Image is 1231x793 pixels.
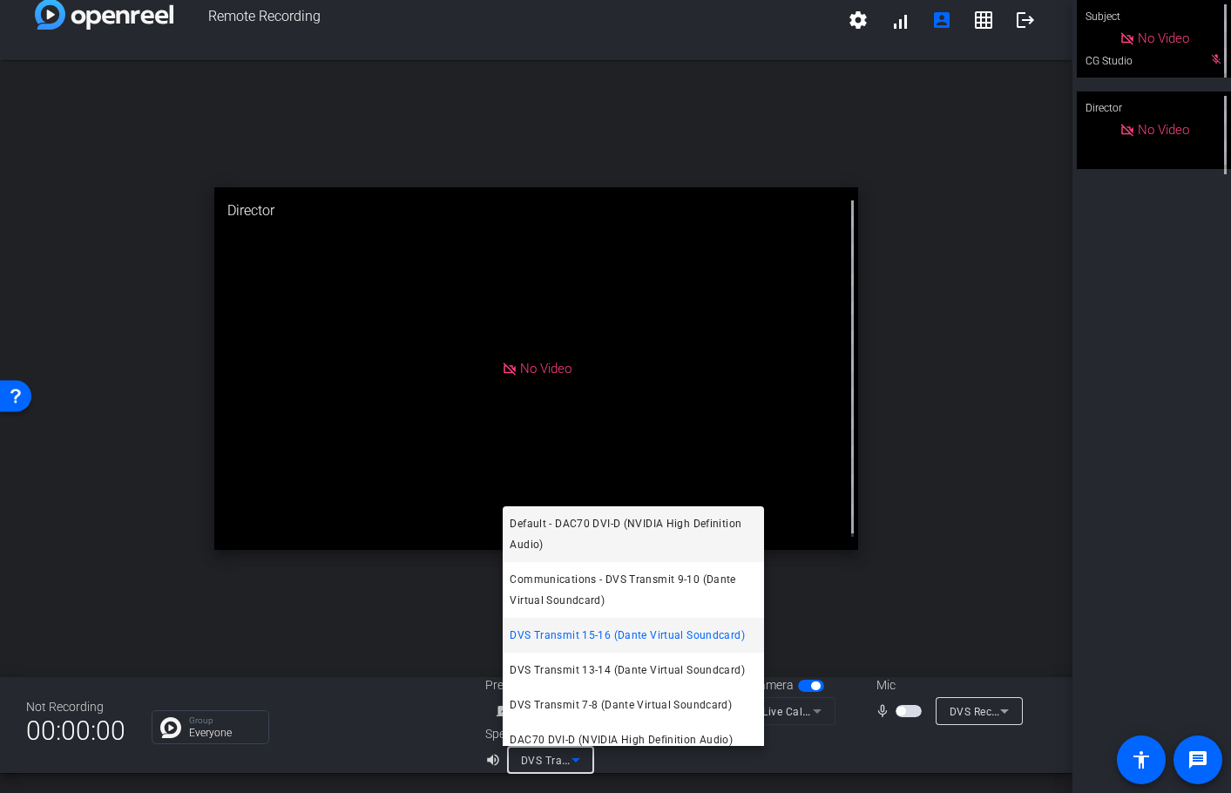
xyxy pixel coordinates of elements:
[510,625,745,646] span: DVS Transmit 15-16 (Dante Virtual Soundcard)
[510,729,733,750] span: DAC70 DVI-D (NVIDIA High Definition Audio)
[510,695,732,715] span: DVS Transmit 7-8 (Dante Virtual Soundcard)
[510,660,745,681] span: DVS Transmit 13-14 (Dante Virtual Soundcard)
[510,513,757,555] span: Default - DAC70 DVI-D (NVIDIA High Definition Audio)
[510,569,757,611] span: Communications - DVS Transmit 9-10 (Dante Virtual Soundcard)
